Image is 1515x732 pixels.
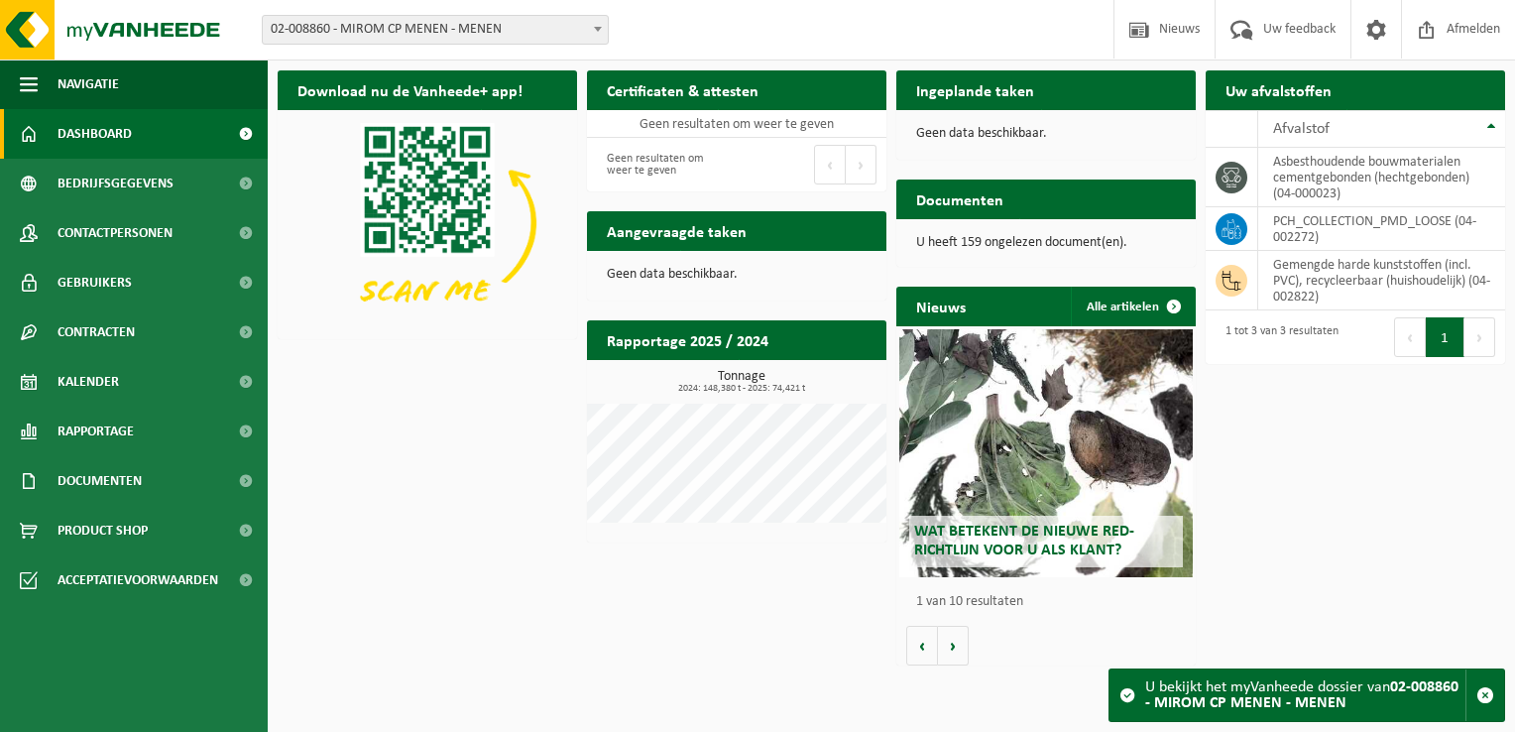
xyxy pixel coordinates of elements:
[896,70,1054,109] h2: Ingeplande taken
[587,110,886,138] td: Geen resultaten om weer te geven
[938,626,969,666] button: Volgende
[278,70,542,109] h2: Download nu de Vanheede+ app!
[58,159,174,208] span: Bedrijfsgegevens
[597,143,727,186] div: Geen resultaten om weer te geven
[1071,287,1194,326] a: Alle artikelen
[597,384,886,394] span: 2024: 148,380 t - 2025: 74,421 t
[587,211,766,250] h2: Aangevraagde taken
[1258,148,1505,207] td: asbesthoudende bouwmaterialen cementgebonden (hechtgebonden) (04-000023)
[262,15,609,45] span: 02-008860 - MIROM CP MENEN - MENEN
[587,70,778,109] h2: Certificaten & attesten
[1394,317,1426,357] button: Previous
[58,456,142,506] span: Documenten
[278,110,577,335] img: Download de VHEPlus App
[814,145,846,184] button: Previous
[896,180,1023,218] h2: Documenten
[58,258,132,307] span: Gebruikers
[607,268,867,282] p: Geen data beschikbaar.
[846,145,876,184] button: Next
[597,370,886,394] h3: Tonnage
[58,357,119,407] span: Kalender
[906,626,938,666] button: Vorige
[1273,121,1330,137] span: Afvalstof
[58,60,119,109] span: Navigatie
[1216,315,1339,359] div: 1 tot 3 van 3 resultaten
[263,16,608,44] span: 02-008860 - MIROM CP MENEN - MENEN
[587,320,788,359] h2: Rapportage 2025 / 2024
[899,329,1193,577] a: Wat betekent de nieuwe RED-richtlijn voor u als klant?
[1206,70,1351,109] h2: Uw afvalstoffen
[739,359,884,399] a: Bekijk rapportage
[1258,207,1505,251] td: PCH_COLLECTION_PMD_LOOSE (04-002272)
[58,208,173,258] span: Contactpersonen
[1145,670,1465,721] div: U bekijkt het myVanheede dossier van
[58,555,218,605] span: Acceptatievoorwaarden
[1464,317,1495,357] button: Next
[58,307,135,357] span: Contracten
[1258,251,1505,310] td: gemengde harde kunststoffen (incl. PVC), recycleerbaar (huishoudelijk) (04-002822)
[916,127,1176,141] p: Geen data beschikbaar.
[58,407,134,456] span: Rapportage
[916,595,1186,609] p: 1 van 10 resultaten
[1145,679,1458,711] strong: 02-008860 - MIROM CP MENEN - MENEN
[916,236,1176,250] p: U heeft 159 ongelezen document(en).
[896,287,986,325] h2: Nieuws
[1426,317,1464,357] button: 1
[914,524,1134,558] span: Wat betekent de nieuwe RED-richtlijn voor u als klant?
[58,109,132,159] span: Dashboard
[58,506,148,555] span: Product Shop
